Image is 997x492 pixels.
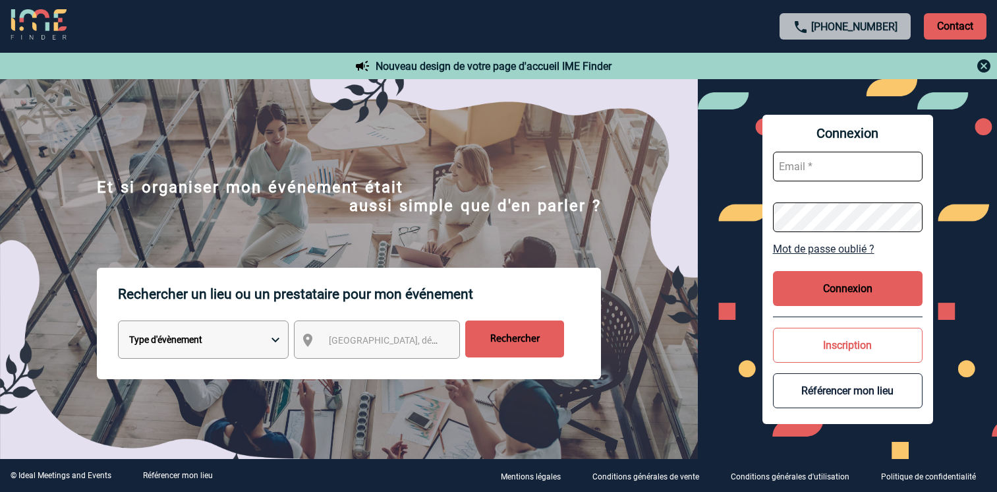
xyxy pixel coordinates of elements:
button: Connexion [773,271,923,306]
input: Rechercher [465,321,564,357]
p: Conditions générales d'utilisation [731,472,849,481]
a: Politique de confidentialité [870,470,997,482]
img: call-24-px.png [793,19,809,35]
button: Inscription [773,328,923,363]
p: Conditions générales de vente [592,472,699,481]
span: Connexion [773,125,923,141]
a: Conditions générales de vente [582,470,720,482]
p: Rechercher un lieu ou un prestataire pour mon événement [118,268,601,321]
input: Email * [773,152,923,181]
p: Politique de confidentialité [881,472,976,481]
button: Référencer mon lieu [773,373,923,408]
a: Mot de passe oublié ? [773,243,923,255]
p: Mentions légales [501,472,561,481]
a: Mentions légales [490,470,582,482]
div: © Ideal Meetings and Events [11,471,111,480]
a: Conditions générales d'utilisation [720,470,870,482]
a: Référencer mon lieu [143,471,213,480]
a: [PHONE_NUMBER] [811,20,897,33]
p: Contact [924,13,986,40]
span: [GEOGRAPHIC_DATA], département, région... [329,335,512,346]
